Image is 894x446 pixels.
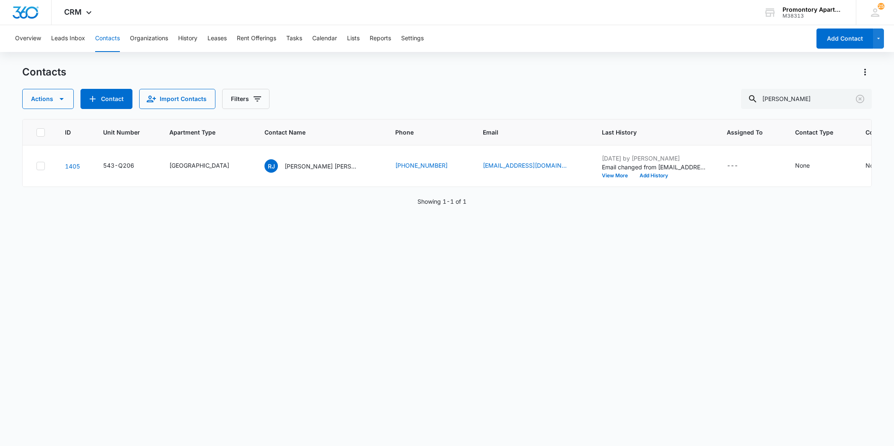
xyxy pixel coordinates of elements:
div: notifications count [878,3,884,10]
button: View More [602,173,634,178]
span: Apartment Type [169,128,244,137]
a: [PHONE_NUMBER] [395,161,448,170]
p: [PERSON_NAME] [PERSON_NAME] [285,162,360,171]
button: Contacts [95,25,120,52]
div: Email - rxxsxmjohnson@icloud.com - Select to Edit Field [483,161,582,171]
button: Actions [22,89,74,109]
div: [GEOGRAPHIC_DATA] [169,161,229,170]
div: 543-Q206 [103,161,134,170]
button: Tasks [286,25,302,52]
button: History [178,25,197,52]
div: account id [783,13,844,19]
span: 25 [878,3,884,10]
input: Search Contacts [741,89,872,109]
div: --- [727,161,738,171]
span: Phone [395,128,451,137]
button: Overview [15,25,41,52]
div: None [865,161,880,170]
button: Calendar [312,25,337,52]
span: Contact Name [264,128,363,137]
button: Lists [347,25,360,52]
button: Filters [222,89,269,109]
button: Settings [401,25,424,52]
div: Phone - (970) 889-7406 - Select to Edit Field [395,161,463,171]
button: Add Contact [816,29,873,49]
span: RJ [264,159,278,173]
button: Clear [853,92,867,106]
div: Unit Number - 543-Q206 - Select to Edit Field [103,161,149,171]
div: account name [783,6,844,13]
button: Organizations [130,25,168,52]
p: Email changed from [EMAIL_ADDRESS][DOMAIN_NAME] to [EMAIL_ADDRESS][DOMAIN_NAME]. [602,163,707,171]
span: Contact Type [795,128,833,137]
a: Navigate to contact details page for Reese Johnson Jobe Merrill [65,163,80,170]
span: Last History [602,128,694,137]
button: Reports [370,25,391,52]
button: Leases [207,25,227,52]
button: Leads Inbox [51,25,85,52]
span: Email [483,128,570,137]
div: Contact Type - None - Select to Edit Field [795,161,825,171]
span: Unit Number [103,128,149,137]
button: Rent Offerings [237,25,276,52]
div: Assigned To - - Select to Edit Field [727,161,753,171]
span: ID [65,128,71,137]
p: Showing 1-1 of 1 [417,197,466,206]
div: Apartment Type - Dorset - Select to Edit Field [169,161,244,171]
button: Actions [858,65,872,79]
button: Add Contact [80,89,132,109]
span: CRM [64,8,82,16]
div: None [795,161,810,170]
a: [EMAIL_ADDRESS][DOMAIN_NAME] [483,161,567,170]
button: Import Contacts [139,89,215,109]
h1: Contacts [22,66,66,78]
p: [DATE] by [PERSON_NAME] [602,154,707,163]
button: Add History [634,173,674,178]
div: Contact Name - Reese Johnson Jobe Merrill - Select to Edit Field [264,159,375,173]
span: Assigned To [727,128,763,137]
